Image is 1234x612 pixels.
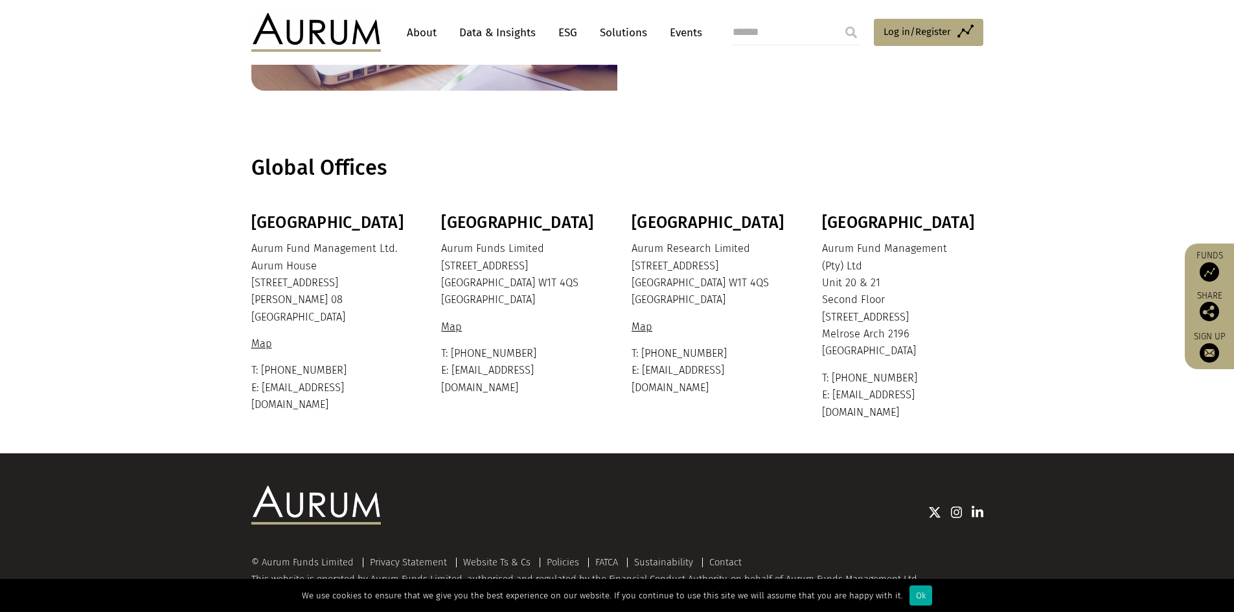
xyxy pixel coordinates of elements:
[709,556,742,568] a: Contact
[1191,331,1228,363] a: Sign up
[1191,250,1228,282] a: Funds
[453,21,542,45] a: Data & Insights
[1191,291,1228,321] div: Share
[632,213,790,232] h3: [GEOGRAPHIC_DATA]
[251,486,381,525] img: Aurum Logo
[441,240,599,309] p: Aurum Funds Limited [STREET_ADDRESS] [GEOGRAPHIC_DATA] W1T 4QS [GEOGRAPHIC_DATA]
[251,13,381,52] img: Aurum
[251,240,409,326] p: Aurum Fund Management Ltd. Aurum House [STREET_ADDRESS] [PERSON_NAME] 08 [GEOGRAPHIC_DATA]
[1200,302,1219,321] img: Share this post
[400,21,443,45] a: About
[441,213,599,232] h3: [GEOGRAPHIC_DATA]
[632,345,790,396] p: T: [PHONE_NUMBER] E: [EMAIL_ADDRESS][DOMAIN_NAME]
[632,240,790,309] p: Aurum Research Limited [STREET_ADDRESS] [GEOGRAPHIC_DATA] W1T 4QS [GEOGRAPHIC_DATA]
[822,240,980,360] p: Aurum Fund Management (Pty) Ltd Unit 20 & 21 Second Floor [STREET_ADDRESS] Melrose Arch 2196 [GEO...
[441,321,465,333] a: Map
[251,213,409,232] h3: [GEOGRAPHIC_DATA]
[463,556,531,568] a: Website Ts & Cs
[928,506,941,519] img: Twitter icon
[972,506,983,519] img: Linkedin icon
[595,556,618,568] a: FATCA
[552,21,584,45] a: ESG
[593,21,654,45] a: Solutions
[884,24,951,40] span: Log in/Register
[1200,262,1219,282] img: Access Funds
[951,506,963,519] img: Instagram icon
[251,557,983,596] div: This website is operated by Aurum Funds Limited, authorised and regulated by the Financial Conduc...
[663,21,702,45] a: Events
[874,19,983,46] a: Log in/Register
[251,337,275,350] a: Map
[822,370,980,421] p: T: [PHONE_NUMBER] E: [EMAIL_ADDRESS][DOMAIN_NAME]
[838,19,864,45] input: Submit
[251,558,360,567] div: © Aurum Funds Limited
[632,321,656,333] a: Map
[370,556,447,568] a: Privacy Statement
[251,155,980,181] h1: Global Offices
[251,362,409,413] p: T: [PHONE_NUMBER] E: [EMAIL_ADDRESS][DOMAIN_NAME]
[822,213,980,232] h3: [GEOGRAPHIC_DATA]
[547,556,579,568] a: Policies
[1200,343,1219,363] img: Sign up to our newsletter
[441,345,599,396] p: T: [PHONE_NUMBER] E: [EMAIL_ADDRESS][DOMAIN_NAME]
[909,585,932,606] div: Ok
[634,556,693,568] a: Sustainability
